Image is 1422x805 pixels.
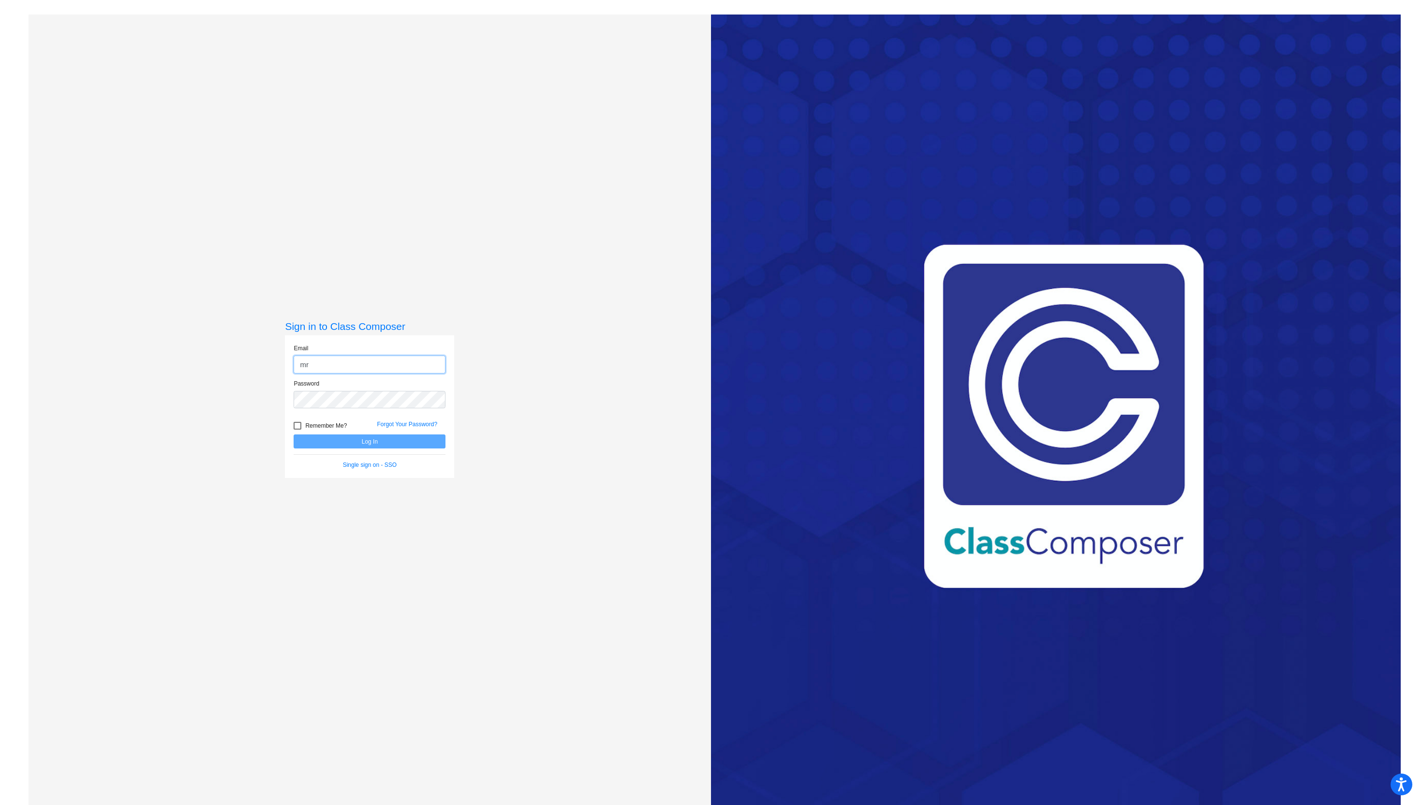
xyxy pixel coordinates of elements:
[294,379,319,388] label: Password
[294,344,308,353] label: Email
[343,462,397,468] a: Single sign on - SSO
[377,421,437,428] a: Forgot Your Password?
[305,420,347,432] span: Remember Me?
[285,320,454,332] h3: Sign in to Class Composer
[294,434,445,448] button: Log In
